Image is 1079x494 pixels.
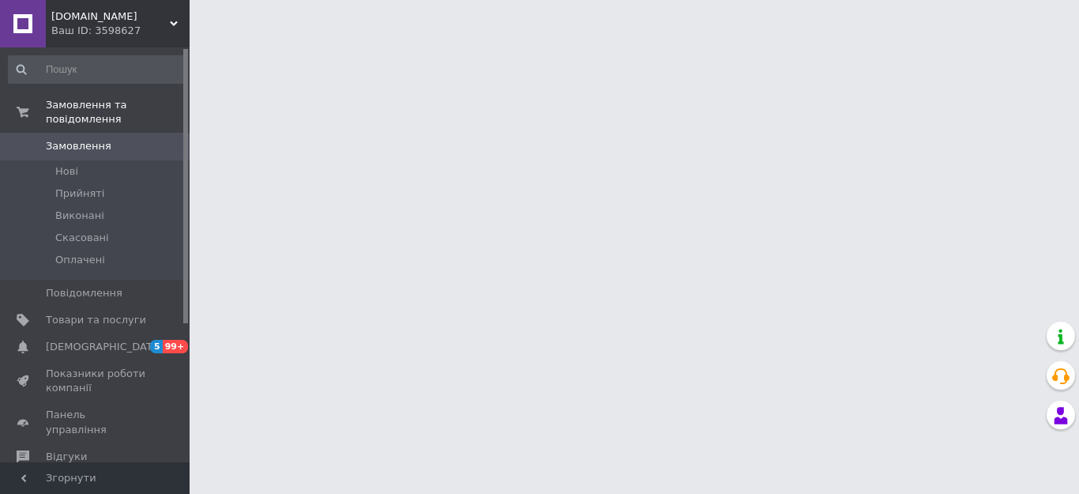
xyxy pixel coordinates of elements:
[8,55,186,84] input: Пошук
[46,408,146,436] span: Панель управління
[46,286,122,300] span: Повідомлення
[46,450,87,464] span: Відгуки
[55,253,105,267] span: Оплачені
[55,164,78,179] span: Нові
[51,24,190,38] div: Ваш ID: 3598627
[46,98,190,126] span: Замовлення та повідомлення
[46,340,163,354] span: [DEMOGRAPHIC_DATA]
[46,313,146,327] span: Товари та послуги
[55,231,109,245] span: Скасовані
[46,367,146,395] span: Показники роботи компанії
[46,139,111,153] span: Замовлення
[163,340,189,353] span: 99+
[55,209,104,223] span: Виконані
[55,187,104,201] span: Прийняті
[150,340,163,353] span: 5
[51,9,170,24] span: Dorogogo.net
